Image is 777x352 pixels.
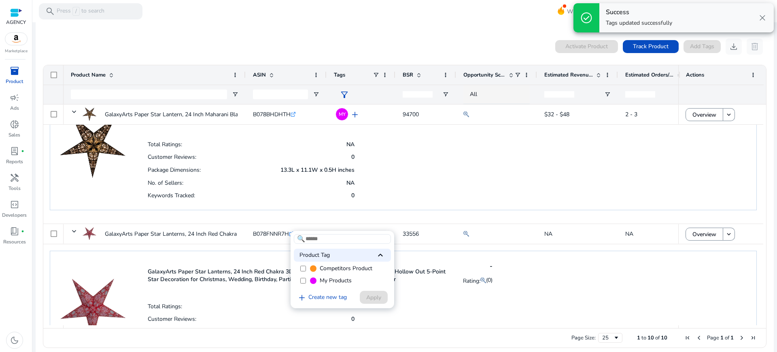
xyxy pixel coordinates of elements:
[294,293,350,303] a: Create new tag
[320,265,372,273] span: Competitors Product
[300,278,306,284] input: My Products
[297,293,307,303] span: add
[297,234,305,244] span: 🔍
[294,249,391,262] div: Product Tag
[320,277,352,285] span: My Products
[376,250,385,260] span: keyboard_arrow_up
[300,266,306,271] input: Competitors Product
